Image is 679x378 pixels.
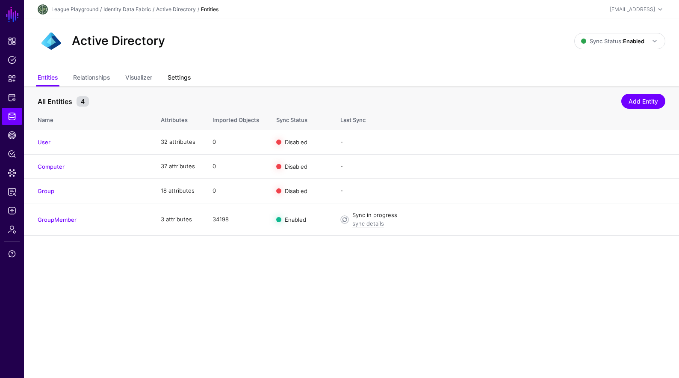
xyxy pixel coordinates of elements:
[8,169,16,177] span: Data Lens
[204,179,268,203] td: 0
[2,127,22,144] a: CAEP Hub
[168,70,191,86] a: Settings
[332,107,679,130] th: Last Sync
[98,6,103,13] div: /
[340,138,343,145] app-datasources-item-entities-syncstatus: -
[2,202,22,219] a: Logs
[285,216,306,223] span: Enabled
[8,225,16,234] span: Admin
[72,34,165,48] h2: Active Directory
[285,163,307,170] span: Disabled
[8,93,16,102] span: Protected Systems
[204,107,268,130] th: Imported Objects
[24,107,152,130] th: Name
[38,70,58,86] a: Entities
[8,150,16,158] span: Policy Lens
[340,187,343,194] app-datasources-item-entities-syncstatus: -
[38,139,50,146] a: User
[352,220,384,227] a: sync details
[38,163,65,170] a: Computer
[581,38,644,45] span: Sync Status:
[73,70,110,86] a: Relationships
[5,5,20,24] a: SGNL
[51,6,98,12] a: League Playground
[285,138,307,145] span: Disabled
[38,216,77,223] a: GroupMember
[35,96,74,107] span: All Entities
[8,112,16,121] span: Identity Data Fabric
[352,211,665,220] div: Sync in progress
[201,6,218,12] strong: Entities
[204,130,268,154] td: 0
[8,56,16,64] span: Policies
[204,154,268,179] td: 0
[151,6,156,13] div: /
[8,37,16,45] span: Dashboard
[152,179,204,203] td: 18 attributes
[103,6,151,12] a: Identity Data Fabric
[8,206,16,215] span: Logs
[152,154,204,179] td: 37 attributes
[204,203,268,236] td: 34198
[38,4,48,15] img: svg+xml;base64,PHN2ZyB3aWR0aD0iNDQwIiBoZWlnaHQ9IjQ0MCIgdmlld0JveD0iMCAwIDQ0MCA0NDAiIGZpbGw9Im5vbm...
[156,6,196,12] a: Active Directory
[621,94,665,109] a: Add Entity
[152,107,204,130] th: Attributes
[2,221,22,238] a: Admin
[268,107,332,130] th: Sync Status
[623,38,644,45] strong: Enabled
[285,188,307,194] span: Disabled
[2,108,22,125] a: Identity Data Fabric
[2,89,22,106] a: Protected Systems
[152,130,204,154] td: 32 attributes
[77,96,89,107] small: 4
[2,164,22,182] a: Data Lens
[152,203,204,236] td: 3 attributes
[38,27,65,55] img: svg+xml;base64,PHN2ZyB3aWR0aD0iNjQiIGhlaWdodD0iNjQiIHZpZXdCb3g9IjAgMCA2NCA2NCIgZmlsbD0ibm9uZSIgeG...
[2,51,22,68] a: Policies
[8,74,16,83] span: Snippets
[2,146,22,163] a: Policy Lens
[8,188,16,196] span: Reports
[2,70,22,87] a: Snippets
[2,183,22,200] a: Reports
[38,188,54,194] a: Group
[8,131,16,140] span: CAEP Hub
[340,163,343,170] app-datasources-item-entities-syncstatus: -
[8,250,16,258] span: Support
[610,6,655,13] div: [EMAIL_ADDRESS]
[2,33,22,50] a: Dashboard
[125,70,152,86] a: Visualizer
[196,6,201,13] div: /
